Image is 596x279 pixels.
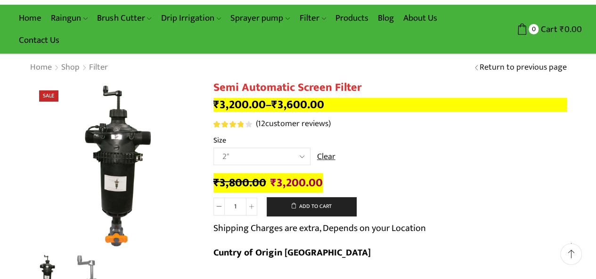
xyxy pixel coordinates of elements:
[46,7,92,29] a: Raingun
[213,95,266,114] bdi: 3,200.00
[560,22,564,37] span: ₹
[30,62,52,74] a: Home
[331,7,373,29] a: Products
[539,23,557,36] span: Cart
[213,135,226,146] label: Size
[226,7,294,29] a: Sprayer pump
[271,95,278,114] span: ₹
[89,62,108,74] a: Filter
[225,198,246,215] input: Product quantity
[267,197,356,216] button: Add to cart
[92,7,156,29] a: Brush Cutter
[271,95,324,114] bdi: 3,600.00
[399,7,442,29] a: About Us
[61,62,80,74] a: Shop
[213,173,266,192] bdi: 3,800.00
[213,121,244,128] span: Rated out of 5 based on customer ratings
[258,117,265,131] span: 12
[14,7,46,29] a: Home
[213,121,252,128] div: Rated 3.92 out of 5
[499,21,582,38] a: 0 Cart ₹0.00
[39,90,58,101] span: Sale
[256,118,331,130] a: (12customer reviews)
[213,245,371,261] b: Cuntry of Origin [GEOGRAPHIC_DATA]
[295,7,331,29] a: Filter
[373,7,399,29] a: Blog
[560,22,582,37] bdi: 0.00
[270,173,323,192] bdi: 3,200.00
[156,7,226,29] a: Drip Irrigation
[213,81,567,95] h1: Semi Automatic Screen Filter
[270,173,277,192] span: ₹
[213,121,253,128] span: 12
[30,81,199,250] div: 1 / 2
[213,221,426,236] p: Shipping Charges are extra, Depends on your Location
[213,98,567,112] p: –
[213,173,220,192] span: ₹
[213,95,220,114] span: ₹
[529,24,539,34] span: 0
[480,62,567,74] a: Return to previous page
[30,62,108,74] nav: Breadcrumb
[14,29,64,51] a: Contact Us
[317,151,335,163] a: Clear options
